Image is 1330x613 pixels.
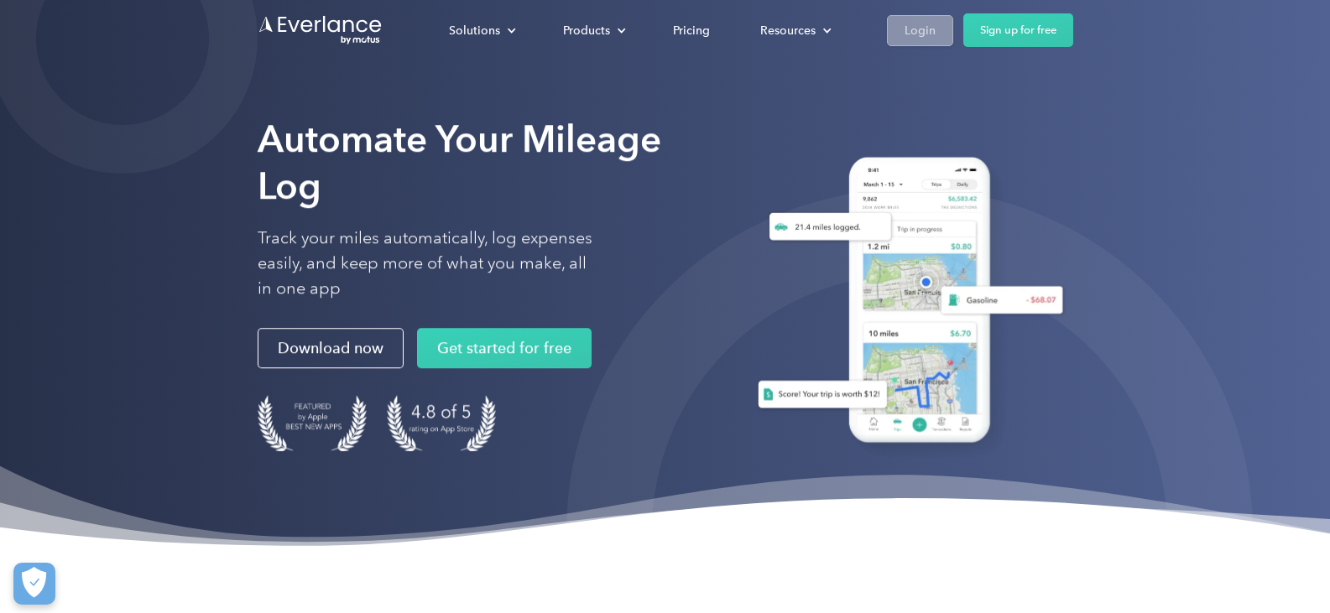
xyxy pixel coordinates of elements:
div: Login [905,20,936,41]
a: Go to homepage [258,14,383,46]
a: Login [887,15,953,46]
div: Solutions [432,16,529,45]
div: Products [546,16,639,45]
div: Resources [760,20,816,41]
a: Download now [258,328,404,368]
a: Sign up for free [963,13,1073,47]
div: Pricing [673,20,710,41]
img: Everlance, mileage tracker app, expense tracking app [738,144,1073,462]
div: Products [563,20,610,41]
strong: Automate Your Mileage Log [258,117,661,208]
img: Badge for Featured by Apple Best New Apps [258,395,367,451]
div: Solutions [449,20,500,41]
img: 4.9 out of 5 stars on the app store [387,395,496,451]
a: Get started for free [417,328,592,368]
button: Cookies Settings [13,563,55,605]
a: Pricing [656,16,727,45]
div: Resources [743,16,845,45]
p: Track your miles automatically, log expenses easily, and keep more of what you make, all in one app [258,226,593,301]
